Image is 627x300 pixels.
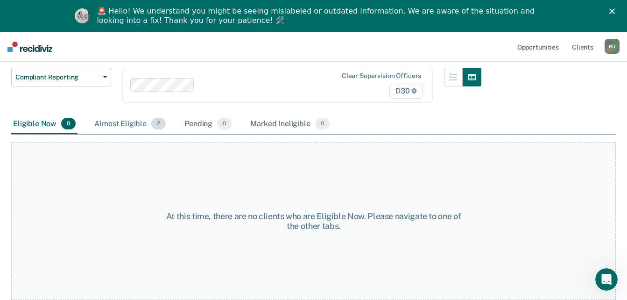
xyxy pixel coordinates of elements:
[61,118,76,130] span: 0
[162,211,465,231] div: At this time, there are no clients who are Eligible Now. Please navigate to one of the other tabs.
[92,114,168,135] div: Almost Eligible2
[515,32,561,62] a: Opportunities
[389,84,423,99] span: D30
[570,32,595,62] a: Clients
[609,8,619,14] div: Close
[183,114,233,135] div: Pending0
[217,118,232,130] span: 0
[97,7,538,25] div: 🚨 Hello! We understand you might be seeing mislabeled or outdated information. We are aware of th...
[75,8,90,23] img: Profile image for Kim
[7,42,52,52] img: Recidiviz
[342,72,421,80] div: Clear supervision officers
[151,118,166,130] span: 2
[605,39,620,54] div: R D
[15,73,99,81] span: Compliant Reporting
[315,118,330,130] span: 0
[11,114,77,135] div: Eligible Now0
[11,68,111,86] button: Compliant Reporting
[605,39,620,54] button: RD
[248,114,331,135] div: Marked Ineligible0
[595,268,618,291] iframe: Intercom live chat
